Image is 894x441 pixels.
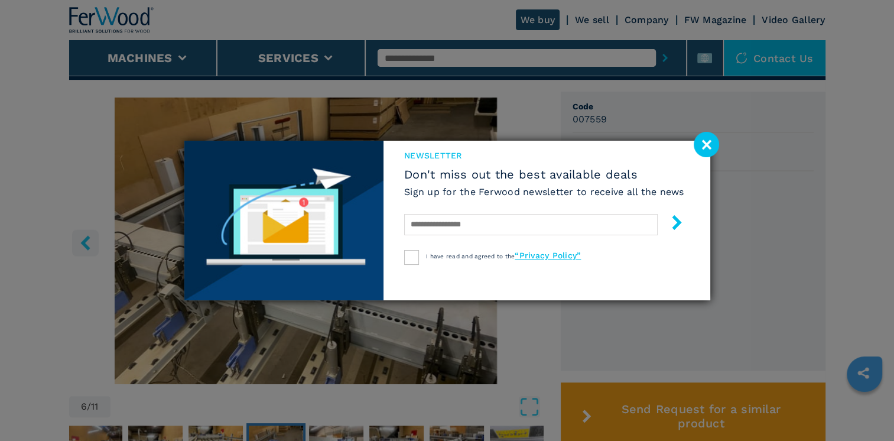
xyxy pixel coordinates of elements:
span: newsletter [404,150,684,161]
span: I have read and agreed to the [426,253,581,260]
a: “Privacy Policy” [515,251,581,260]
h6: Sign up for the Ferwood newsletter to receive all the news [404,185,684,199]
button: submit-button [658,210,684,238]
span: Don't miss out the best available deals [404,167,684,181]
img: Newsletter image [184,141,384,300]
